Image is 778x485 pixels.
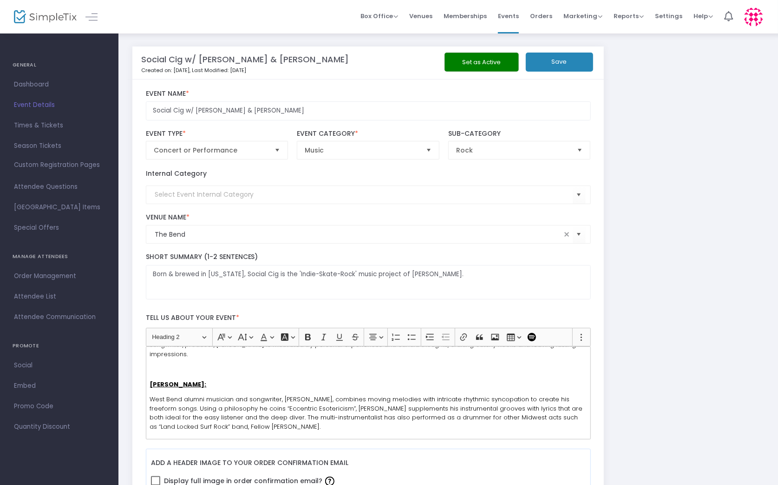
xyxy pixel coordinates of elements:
button: Set as Active [445,53,519,72]
label: Event Name [146,90,591,98]
label: Add a header image to your order confirmation email [151,454,349,473]
label: Venue Name [146,213,591,222]
span: Reports [614,12,644,20]
label: Tell us about your event [141,309,595,328]
span: Quantity Discount [14,421,105,433]
span: Custom Registration Pages [14,160,100,170]
button: Select [573,225,586,244]
label: Internal Category [146,169,207,179]
input: Enter Event Name [146,101,591,120]
span: Dashboard [14,79,105,91]
span: Concert or Performance [154,146,267,155]
label: Event Category [297,130,439,138]
button: Heading 2 [148,330,210,345]
button: Save [526,53,593,72]
p: Created on: [DATE] [141,66,444,74]
span: Orders [530,4,552,28]
div: Editor toolbar [146,328,591,346]
span: Help [693,12,713,20]
button: Select [271,141,284,159]
button: Select [573,141,586,159]
button: Select [573,185,586,204]
span: Marketing [563,12,602,20]
h4: GENERAL [13,56,106,74]
span: [GEOGRAPHIC_DATA] Items [14,201,105,213]
span: Attendee List [14,291,105,303]
span: West Bend alumni musician and songwriter, [PERSON_NAME], combines moving melodies with intricate ... [150,395,582,431]
span: Event Details [14,99,105,111]
span: Venues [409,4,432,28]
span: Box Office [360,12,398,20]
label: Event Type [146,130,288,138]
span: Season Tickets [14,140,105,152]
span: Times & Tickets [14,120,105,132]
div: Rich Text Editor, main [146,346,591,439]
m-panel-title: Social Cig w/ [PERSON_NAME] & [PERSON_NAME] [141,53,349,66]
span: Attendee Questions [14,181,105,193]
span: Continuing his string of releases since [DATE], [GEOGRAPHIC_DATA] native [PERSON_NAME] embraces h... [150,322,582,359]
span: , Last Modified: [DATE] [190,66,246,74]
span: Attendee Communication [14,311,105,323]
span: Music [305,146,418,155]
span: Special Offers [14,222,105,234]
u: [PERSON_NAME]: [150,380,206,389]
span: Social [14,359,105,372]
span: Promo Code [14,400,105,412]
button: Select [422,141,435,159]
span: Short Summary (1-2 Sentences) [146,252,258,261]
span: Settings [655,4,682,28]
span: Order Management [14,270,105,282]
span: clear [562,229,573,240]
span: Embed [14,380,105,392]
label: Sub-Category [448,130,590,138]
span: Memberships [444,4,487,28]
input: Select Event Internal Category [155,190,573,199]
span: Heading 2 [152,332,200,343]
h4: PROMOTE [13,337,106,355]
h4: MANAGE ATTENDEES [13,247,106,266]
span: Rock [456,146,569,155]
span: Events [498,4,519,28]
input: Select Venue [155,230,562,239]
